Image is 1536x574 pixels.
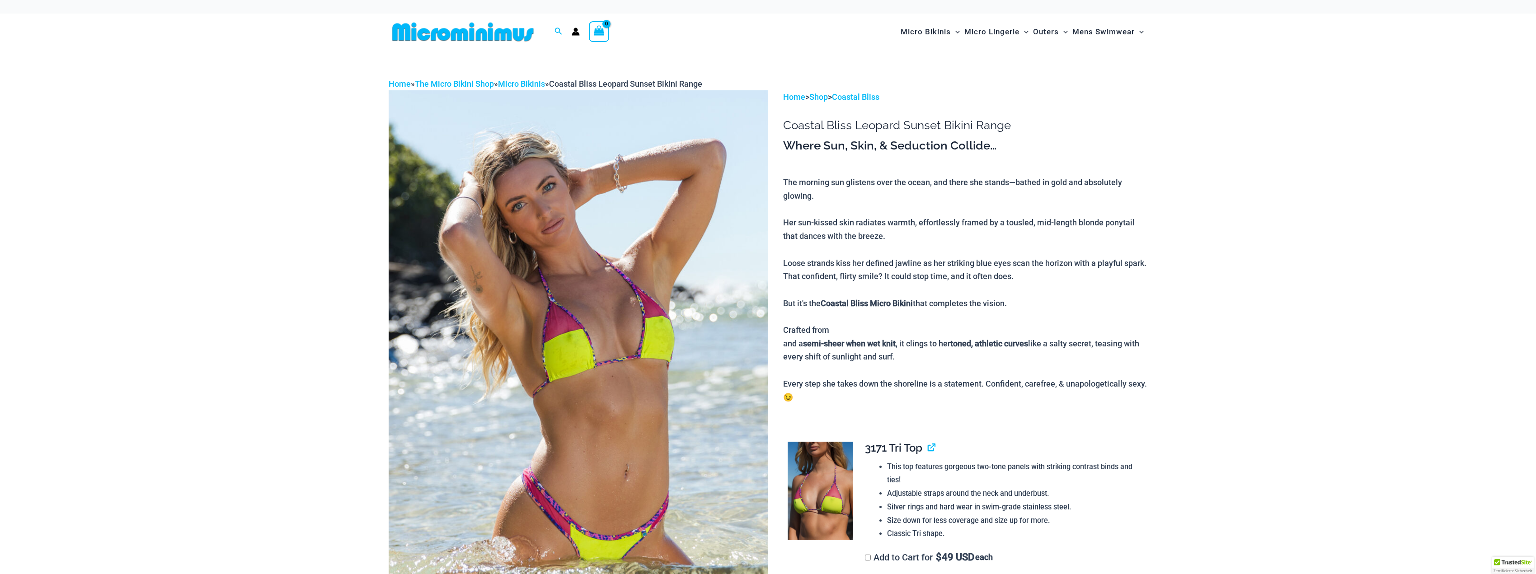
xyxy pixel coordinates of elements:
div: and a , it clings to her like a salty secret, teasing with every shift of sunlight and surf. Ever... [783,337,1147,404]
div: TrustedSite Certified [1492,557,1534,574]
a: Micro LingerieMenu ToggleMenu Toggle [962,18,1031,46]
input: Add to Cart for$49 USD each [865,555,871,560]
b: Coastal Bliss Micro Bikini [821,299,913,308]
a: Mens SwimwearMenu ToggleMenu Toggle [1070,18,1146,46]
li: Adjustable straps around the neck and underbust. [887,487,1140,500]
nav: Site Navigation [897,17,1148,47]
p: > > [783,90,1147,104]
a: Home [389,79,411,89]
span: Micro Bikinis [901,20,951,43]
img: MM SHOP LOGO FLAT [389,22,537,42]
span: $ [936,551,942,563]
span: Mens Swimwear [1072,20,1135,43]
a: Coastal Bliss [832,92,879,102]
a: The Micro Bikini Shop [415,79,494,89]
span: » » » [389,79,702,89]
b: semi-sheer when wet knit [803,339,896,348]
a: View Shopping Cart, empty [589,21,610,42]
span: Menu Toggle [1059,20,1068,43]
span: Coastal Bliss Leopard Sunset Bikini Range [549,79,702,89]
li: Classic Tri shape. [887,527,1140,541]
a: Shop [809,92,828,102]
b: toned, athletic curves [950,339,1028,348]
span: Menu Toggle [951,20,960,43]
span: Menu Toggle [1135,20,1144,43]
a: Account icon link [572,28,580,36]
span: each [975,553,993,562]
p: The morning sun glistens over the ocean, and there she stands—bathed in gold and absolutely glowi... [783,176,1147,404]
a: Micro Bikinis [498,79,545,89]
span: Outers [1033,20,1059,43]
h3: Where Sun, Skin, & Seduction Collide… [783,138,1147,154]
h1: Coastal Bliss Leopard Sunset Bikini Range [783,118,1147,132]
li: Silver rings and hard wear in swim-grade stainless steel. [887,500,1140,514]
a: OutersMenu ToggleMenu Toggle [1031,18,1070,46]
label: Add to Cart for [865,552,993,563]
img: Coastal Bliss Leopard Sunset 3171 Tri Top [788,442,853,540]
span: Micro Lingerie [964,20,1019,43]
a: Home [783,92,805,102]
li: This top features gorgeous two-tone panels with striking contrast binds and ties! [887,460,1140,487]
span: 3171 Tri Top [865,441,922,454]
span: 49 USD [936,553,974,562]
li: Size down for less coverage and size up for more. [887,514,1140,527]
a: Search icon link [554,26,563,37]
a: Micro BikinisMenu ToggleMenu Toggle [898,18,962,46]
span: Menu Toggle [1019,20,1029,43]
